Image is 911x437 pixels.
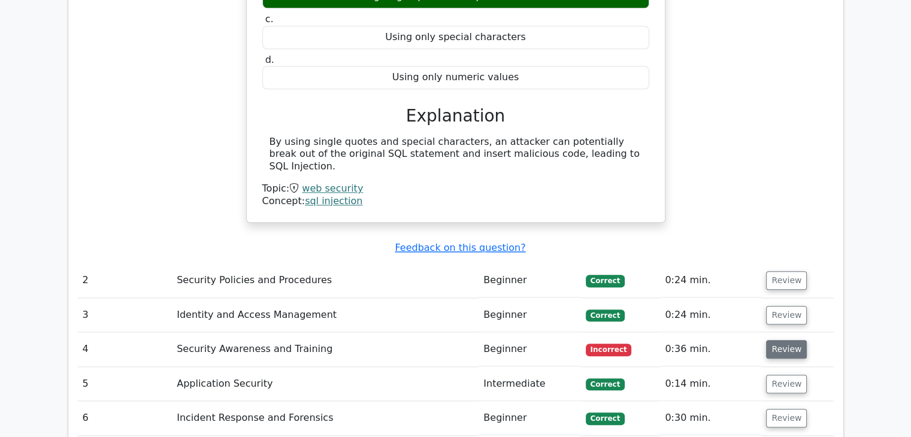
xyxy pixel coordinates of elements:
[586,309,625,321] span: Correct
[265,13,274,25] span: c.
[660,332,761,366] td: 0:36 min.
[586,344,632,356] span: Incorrect
[172,367,479,401] td: Application Security
[302,183,363,194] a: web security
[172,263,479,298] td: Security Policies and Procedures
[262,195,649,208] div: Concept:
[660,298,761,332] td: 0:24 min.
[479,332,580,366] td: Beginner
[262,66,649,89] div: Using only numeric values
[262,26,649,49] div: Using only special characters
[78,298,172,332] td: 3
[766,340,807,359] button: Review
[262,183,649,195] div: Topic:
[586,275,625,287] span: Correct
[305,195,362,207] a: sql injection
[172,298,479,332] td: Identity and Access Management
[270,106,642,126] h3: Explanation
[78,401,172,435] td: 6
[78,367,172,401] td: 5
[586,378,625,390] span: Correct
[172,332,479,366] td: Security Awareness and Training
[172,401,479,435] td: Incident Response and Forensics
[586,412,625,424] span: Correct
[78,263,172,298] td: 2
[479,298,580,332] td: Beginner
[766,375,807,393] button: Review
[78,332,172,366] td: 4
[660,263,761,298] td: 0:24 min.
[766,271,807,290] button: Review
[660,401,761,435] td: 0:30 min.
[766,306,807,324] button: Review
[766,409,807,427] button: Review
[270,136,642,173] div: By using single quotes and special characters, an attacker can potentially break out of the origi...
[479,367,580,401] td: Intermediate
[660,367,761,401] td: 0:14 min.
[479,263,580,298] td: Beginner
[395,242,525,253] a: Feedback on this question?
[265,54,274,65] span: d.
[479,401,580,435] td: Beginner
